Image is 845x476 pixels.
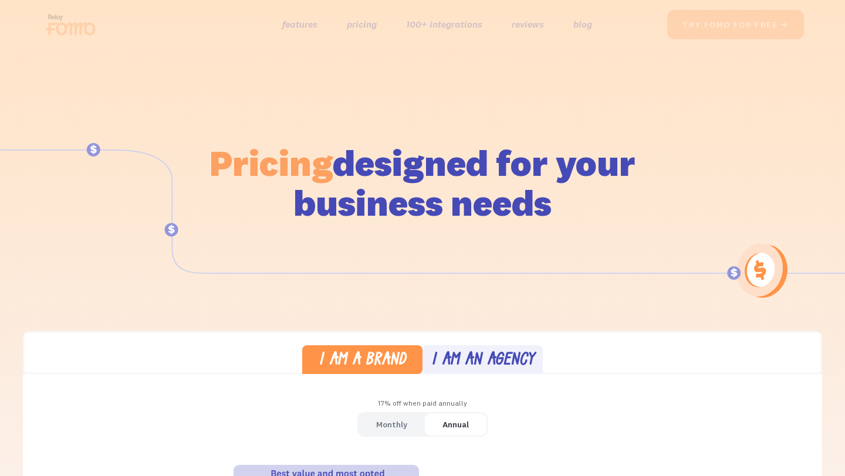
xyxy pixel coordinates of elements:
[431,352,535,369] div: I am an agency
[667,10,804,39] a: try fomo for free
[573,16,592,33] a: blog
[406,16,482,33] a: 100+ integrations
[442,416,469,433] div: Annual
[319,352,406,369] div: I am a brand
[376,416,407,433] div: Monthly
[780,19,789,30] span: 
[347,16,377,33] a: pricing
[282,16,317,33] a: features
[512,16,544,33] a: reviews
[209,143,636,223] h1: designed for your business needs
[209,140,333,185] span: Pricing
[23,395,822,412] div: 17% off when paid annually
